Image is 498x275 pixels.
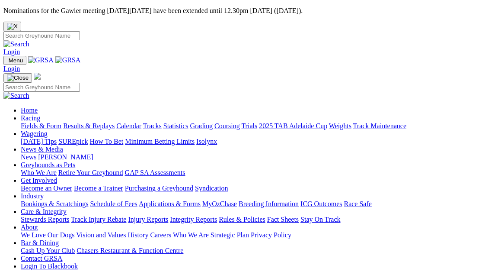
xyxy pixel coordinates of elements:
a: Trials [241,122,257,129]
a: Applications & Forms [139,200,201,207]
input: Search [3,83,80,92]
div: About [21,231,495,239]
a: How To Bet [90,138,124,145]
a: Privacy Policy [251,231,291,239]
img: X [7,23,18,30]
a: Contact GRSA [21,255,62,262]
a: Breeding Information [239,200,299,207]
span: Menu [9,57,23,64]
a: Injury Reports [128,216,168,223]
a: Isolynx [196,138,217,145]
a: News & Media [21,146,63,153]
a: Results & Replays [63,122,115,129]
a: Care & Integrity [21,208,67,215]
button: Toggle navigation [3,56,26,65]
a: Coursing [214,122,240,129]
a: Become an Owner [21,184,72,192]
a: Industry [21,192,44,200]
img: GRSA [28,56,54,64]
a: Cash Up Your Club [21,247,75,254]
a: Rules & Policies [219,216,265,223]
a: Careers [150,231,171,239]
a: Tracks [143,122,162,129]
a: ICG Outcomes [300,200,342,207]
a: Syndication [195,184,228,192]
div: Care & Integrity [21,216,495,223]
div: Bar & Dining [21,247,495,255]
div: News & Media [21,153,495,161]
a: Who We Are [21,169,57,176]
a: News [21,153,36,161]
a: 2025 TAB Adelaide Cup [259,122,327,129]
div: Racing [21,122,495,130]
img: Search [3,92,29,100]
a: MyOzChase [202,200,237,207]
a: Who We Are [173,231,209,239]
a: About [21,223,38,231]
a: Home [21,107,38,114]
a: Statistics [163,122,188,129]
a: Strategic Plan [211,231,249,239]
a: Chasers Restaurant & Function Centre [77,247,183,254]
a: Login To Blackbook [21,262,78,270]
img: logo-grsa-white.png [34,73,41,80]
a: Track Maintenance [353,122,406,129]
a: Minimum Betting Limits [125,138,195,145]
button: Toggle navigation [3,73,32,83]
div: Industry [21,200,495,208]
a: Fact Sheets [267,216,299,223]
img: Close [7,74,29,81]
a: Track Injury Rebate [71,216,126,223]
a: Stay On Track [300,216,340,223]
a: Bar & Dining [21,239,59,246]
a: SUREpick [58,138,88,145]
a: Schedule of Fees [90,200,137,207]
a: Get Involved [21,177,57,184]
a: Racing [21,114,40,122]
div: Greyhounds as Pets [21,169,495,177]
a: We Love Our Dogs [21,231,74,239]
a: Vision and Values [76,231,126,239]
a: Calendar [116,122,141,129]
a: Race Safe [344,200,371,207]
a: Become a Trainer [74,184,123,192]
a: Fields & Form [21,122,61,129]
a: Login [3,48,20,55]
a: History [128,231,148,239]
a: [DATE] Tips [21,138,57,145]
a: GAP SA Assessments [125,169,185,176]
button: Close [3,22,21,31]
a: Integrity Reports [170,216,217,223]
img: GRSA [55,56,81,64]
a: Login [3,65,20,72]
div: Wagering [21,138,495,146]
a: Stewards Reports [21,216,69,223]
a: Purchasing a Greyhound [125,184,193,192]
a: Retire Your Greyhound [58,169,123,176]
p: Nominations for the Gawler meeting [DATE][DATE] have been extended until 12.30pm [DATE] ([DATE]). [3,7,495,15]
a: Wagering [21,130,48,137]
div: Get Involved [21,184,495,192]
a: Bookings & Scratchings [21,200,88,207]
a: [PERSON_NAME] [38,153,93,161]
img: Search [3,40,29,48]
input: Search [3,31,80,40]
a: Grading [190,122,213,129]
a: Weights [329,122,351,129]
a: Greyhounds as Pets [21,161,75,168]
